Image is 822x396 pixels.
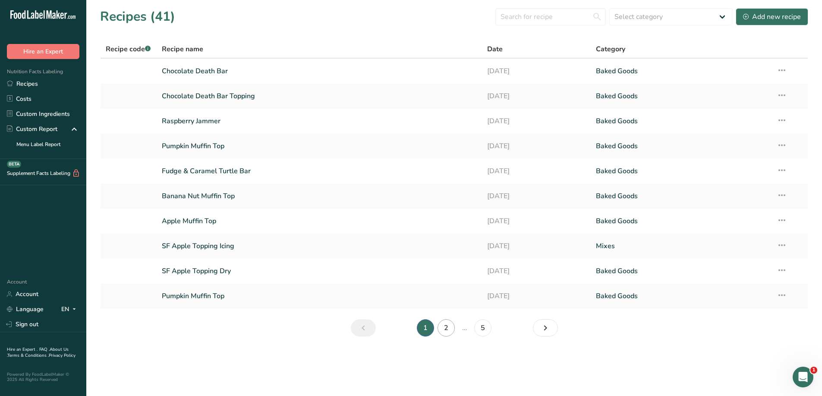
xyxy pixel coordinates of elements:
h1: Recipes (41) [100,7,175,26]
a: [DATE] [487,87,586,105]
a: Terms & Conditions . [7,352,49,359]
div: BETA [7,161,21,168]
span: Category [596,44,625,54]
a: [DATE] [487,212,586,230]
a: [DATE] [487,112,586,130]
a: [DATE] [487,237,586,255]
a: Fudge & Caramel Turtle Bar [162,162,477,180]
a: [DATE] [487,137,586,155]
a: Banana Nut Muffin Top [162,187,477,205]
a: Chocolate Death Bar Topping [162,87,477,105]
a: Pumpkin Muffin Top [162,287,477,305]
a: Language [7,302,44,317]
iframe: Intercom live chat [793,367,813,387]
a: SF Apple Topping Icing [162,237,477,255]
button: Add new recipe [736,8,808,25]
a: SF Apple Topping Dry [162,262,477,280]
a: [DATE] [487,262,586,280]
a: [DATE] [487,162,586,180]
span: Recipe code [106,44,151,54]
a: Baked Goods [596,187,766,205]
a: Raspberry Jammer [162,112,477,130]
span: Date [487,44,503,54]
a: Baked Goods [596,262,766,280]
span: Recipe name [162,44,203,54]
a: Baked Goods [596,62,766,80]
a: Mixes [596,237,766,255]
a: Page 2. [438,319,455,337]
a: Apple Muffin Top [162,212,477,230]
a: Baked Goods [596,162,766,180]
div: Add new recipe [743,12,801,22]
input: Search for recipe [495,8,606,25]
a: Baked Goods [596,112,766,130]
a: Baked Goods [596,212,766,230]
a: Baked Goods [596,137,766,155]
a: FAQ . [39,346,50,352]
a: Chocolate Death Bar [162,62,477,80]
a: Privacy Policy [49,352,76,359]
a: Previous page [351,319,376,337]
div: Custom Report [7,125,57,134]
a: [DATE] [487,287,586,305]
a: Baked Goods [596,287,766,305]
a: Pumpkin Muffin Top [162,137,477,155]
span: 1 [810,367,817,374]
a: Next page [533,319,558,337]
a: About Us . [7,346,69,359]
div: Powered By FoodLabelMaker © 2025 All Rights Reserved [7,372,79,382]
a: Page 5. [474,319,491,337]
div: EN [61,304,79,315]
a: [DATE] [487,187,586,205]
a: [DATE] [487,62,586,80]
a: Baked Goods [596,87,766,105]
a: Hire an Expert . [7,346,38,352]
button: Hire an Expert [7,44,79,59]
